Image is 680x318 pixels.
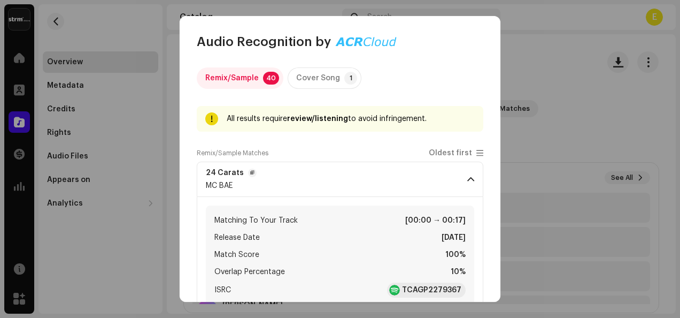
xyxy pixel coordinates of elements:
strong: [00:00 → 00:17] [405,214,466,227]
p-accordion-header: 24 CaratsMC BAE [197,162,483,197]
p-badge: 1 [344,72,357,85]
span: Overlap Percentage [214,266,285,278]
span: Oldest first [429,149,472,157]
strong: review/listening [287,115,348,123]
span: Matching To Your Track [214,214,298,227]
strong: 10% [451,266,466,278]
div: Remix/Sample [205,67,259,89]
div: Cover Song [296,67,340,89]
strong: XpressionRecord [400,302,466,315]
span: Match Score [214,248,259,261]
span: Release Date [214,231,260,244]
span: 24 Carats [206,169,257,177]
label: Remix/Sample Matches [197,149,268,157]
p-togglebutton: Oldest first [429,149,483,157]
span: Audio Recognition by [197,33,331,50]
strong: [DATE] [442,231,466,244]
span: Label [214,302,233,315]
strong: 100% [445,248,466,261]
strong: 24 Carats [206,169,244,177]
span: MC BAE [206,182,233,190]
span: ISRC [214,284,231,297]
div: All results require to avoid infringement. [227,112,475,125]
strong: TCAGP2279367 [402,285,461,296]
p-badge: 40 [263,72,279,85]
